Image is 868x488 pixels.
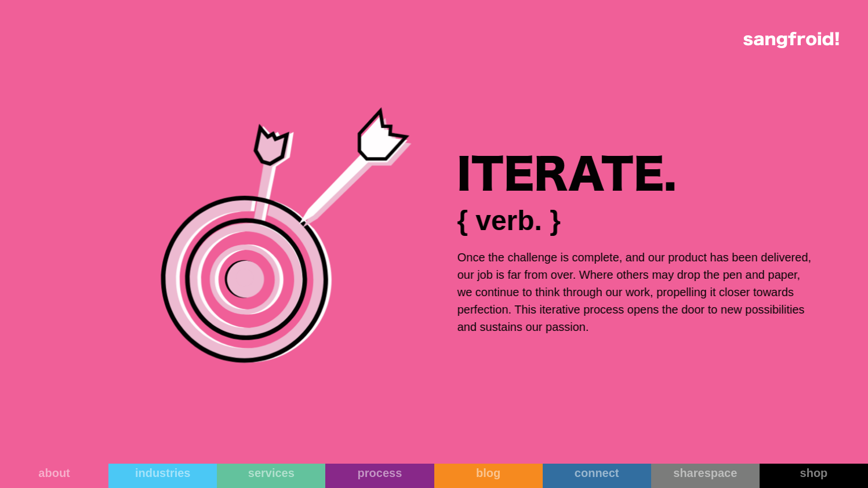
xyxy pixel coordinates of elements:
[325,464,434,488] a: process
[543,464,651,488] a: connect
[651,464,760,488] a: sharespace
[325,466,434,480] div: process
[457,249,817,336] p: Once the challenge is complete, and our product has been delivered, our job is far from over. Whe...
[298,107,411,228] img: This is an image of dart arrow.
[651,466,760,480] div: sharespace
[457,201,561,240] div: { verb. }
[760,464,868,488] a: shop
[434,466,543,480] div: blog
[434,464,543,488] a: blog
[108,464,217,488] a: industries
[543,466,651,480] div: connect
[451,219,485,225] a: privacy policy
[457,152,677,201] h2: ITERATE.
[108,466,217,480] div: industries
[760,466,868,480] div: shop
[743,32,839,48] img: logo
[217,466,325,480] div: services
[217,464,325,488] a: services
